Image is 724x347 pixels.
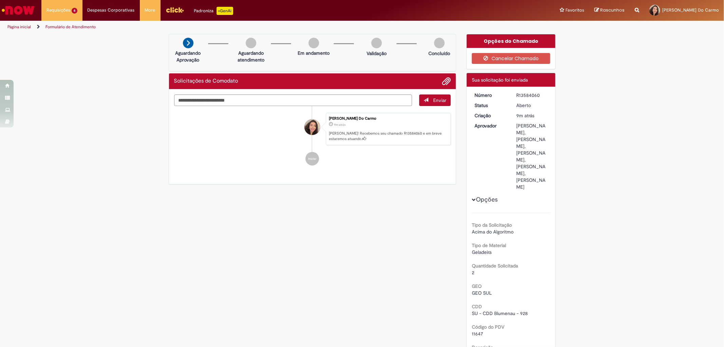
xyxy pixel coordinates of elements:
[516,112,548,119] div: 01/10/2025 08:00:06
[472,324,504,330] b: Código do PDV
[235,50,267,63] p: Aguardando atendimento
[472,270,474,276] span: 2
[472,249,491,255] span: Geladeira
[304,119,320,135] div: Alice De Assis Do Carmo
[1,3,36,17] img: ServiceNow
[72,8,77,14] span: 6
[469,122,511,129] dt: Aprovador
[88,7,135,14] span: Despesas Corporativas
[467,34,555,48] div: Opções do Chamado
[472,77,528,83] span: Sua solicitação foi enviada
[472,331,483,337] span: 11647
[434,38,445,48] img: img-circle-grey.png
[334,123,346,127] span: 9m atrás
[174,78,238,84] h2: Solicitações de Comodato Histórico de tíquete
[469,102,511,109] dt: Status
[145,7,155,14] span: More
[47,7,70,14] span: Requisições
[329,131,447,141] p: [PERSON_NAME]! Recebemos seu chamado R13584060 e em breve estaremos atuando.
[516,92,548,99] div: R13584060
[472,222,512,228] b: Tipo da Solicitação
[472,310,528,316] span: SU - CDD Blumenau - 928
[5,21,478,33] ul: Trilhas de página
[183,38,193,48] img: arrow-next.png
[469,112,511,119] dt: Criação
[174,106,451,173] ul: Histórico de tíquete
[246,38,256,48] img: img-circle-grey.png
[166,5,184,15] img: click_logo_yellow_360x200.png
[472,290,492,296] span: GEO SUL
[516,102,548,109] div: Aberto
[433,97,446,103] span: Enviar
[516,122,548,190] div: [PERSON_NAME], [PERSON_NAME], [PERSON_NAME], [PERSON_NAME], [PERSON_NAME]
[217,7,233,15] p: +GenAi
[600,7,625,13] span: Rascunhos
[194,7,233,15] div: Padroniza
[174,113,451,145] li: Alice De Assis Do Carmo
[45,24,96,30] a: Formulário de Atendimento
[516,112,534,119] time: 01/10/2025 08:00:06
[472,303,482,310] b: CDD
[174,94,412,106] textarea: Digite sua mensagem aqui...
[472,283,482,289] b: GEO
[472,53,550,64] button: Cancelar Chamado
[662,7,719,13] span: [PERSON_NAME] Do Carmo
[419,94,451,106] button: Enviar
[172,50,205,63] p: Aguardando Aprovação
[309,38,319,48] img: img-circle-grey.png
[371,38,382,48] img: img-circle-grey.png
[472,263,518,269] b: Quantidade Solicitada
[298,50,330,56] p: Em andamento
[565,7,584,14] span: Favoritos
[472,229,514,235] span: Acima do Algoritmo
[329,117,447,121] div: [PERSON_NAME] Do Carmo
[428,50,450,57] p: Concluído
[469,92,511,99] dt: Número
[367,50,387,57] p: Validação
[442,77,451,86] button: Adicionar anexos
[516,112,534,119] span: 9m atrás
[594,7,625,14] a: Rascunhos
[334,123,346,127] time: 01/10/2025 08:00:06
[472,242,506,248] b: Tipo de Material
[7,24,31,30] a: Página inicial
